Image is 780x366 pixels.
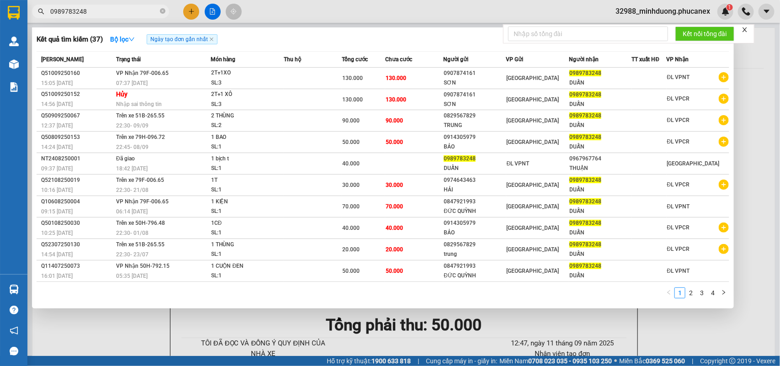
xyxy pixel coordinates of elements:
[507,160,530,167] span: ĐL VPNT
[41,144,73,150] span: 14:24 [DATE]
[507,139,559,145] span: [GEOGRAPHIC_DATA]
[116,122,149,129] span: 22:30 - 09/09
[116,134,165,140] span: Trên xe 79H-096.72
[507,268,559,274] span: [GEOGRAPHIC_DATA]
[103,32,142,47] button: Bộ lọcdown
[116,90,127,98] strong: Hủy
[8,6,20,20] img: logo-vxr
[685,287,696,298] li: 2
[719,244,729,254] span: plus-circle
[443,56,468,63] span: Người gửi
[342,225,360,231] span: 40.000
[116,198,169,205] span: VP Nhận 79F-006.65
[697,288,707,298] a: 3
[99,11,121,33] img: logo.jpg
[742,27,748,33] span: close
[211,100,280,110] div: SL: 3
[211,185,280,195] div: SL: 1
[444,142,505,152] div: BẢO
[721,290,727,295] span: right
[77,43,126,55] li: (c) 2017
[41,122,73,129] span: 12:37 [DATE]
[211,261,280,271] div: 1 CUỘN ĐEN
[41,133,113,142] div: Q50809250153
[386,225,403,231] span: 40.000
[569,121,631,130] div: DUẪN
[342,160,360,167] span: 40.000
[507,203,559,210] span: [GEOGRAPHIC_DATA]
[41,175,113,185] div: Q52108250019
[444,249,505,259] div: trung
[116,155,135,162] span: Đã giao
[110,36,135,43] strong: Bộ lọc
[719,180,729,190] span: plus-circle
[569,134,601,140] span: 0989783248
[116,241,164,248] span: Trên xe 51B-265.55
[41,154,113,164] div: NT2408250001
[211,56,236,63] span: Món hàng
[444,133,505,142] div: 0914305979
[507,75,559,81] span: [GEOGRAPHIC_DATA]
[211,175,280,186] div: 1T
[10,326,18,335] span: notification
[41,273,73,279] span: 16:01 [DATE]
[10,306,18,314] span: question-circle
[667,74,690,80] span: ĐL VPNT
[41,230,73,236] span: 10:25 [DATE]
[569,56,599,63] span: Người nhận
[9,59,19,69] img: warehouse-icon
[211,218,280,228] div: 1CĐ
[444,175,505,185] div: 0974643463
[707,287,718,298] li: 4
[569,78,631,88] div: DUẪN
[444,121,505,130] div: TRUNG
[386,96,406,103] span: 130.000
[116,70,169,76] span: VP Nhận 79F-006.65
[211,154,280,164] div: 1 bịch t
[56,13,90,56] b: Gửi khách hàng
[569,177,601,183] span: 0989783248
[569,100,631,109] div: DUẪN
[41,69,113,78] div: Q51009250160
[507,182,559,188] span: [GEOGRAPHIC_DATA]
[284,56,301,63] span: Thu hộ
[41,80,73,86] span: 15:05 [DATE]
[11,11,57,57] img: logo.jpg
[386,182,403,188] span: 30.000
[719,72,729,82] span: plus-circle
[342,182,360,188] span: 30.000
[211,133,280,143] div: 1 BAO
[211,271,280,281] div: SL: 1
[41,187,73,193] span: 10:16 [DATE]
[386,117,403,124] span: 90.000
[444,261,505,271] div: 0847921993
[667,95,690,102] span: ĐL VPCR
[686,288,696,298] a: 2
[342,268,360,274] span: 50.000
[683,29,727,39] span: Kết nối tổng đài
[719,94,729,104] span: plus-circle
[667,56,689,63] span: VP Nhận
[116,80,148,86] span: 07:37 [DATE]
[667,138,690,145] span: ĐL VPCR
[41,251,73,258] span: 14:54 [DATE]
[116,187,149,193] span: 22:30 - 21/08
[674,287,685,298] li: 1
[507,225,559,231] span: [GEOGRAPHIC_DATA]
[342,246,360,253] span: 20.000
[342,56,368,63] span: Tổng cước
[211,78,280,88] div: SL: 3
[77,35,126,42] b: [DOMAIN_NAME]
[38,8,44,15] span: search
[342,203,360,210] span: 70.000
[41,240,113,249] div: Q52307250130
[211,90,280,100] div: 2T+1 XÔ
[386,139,403,145] span: 50.000
[569,241,601,248] span: 0989783248
[667,268,690,274] span: ĐL VPNT
[507,246,559,253] span: [GEOGRAPHIC_DATA]
[211,121,280,131] div: SL: 2
[211,111,280,121] div: 2 THÙNG
[667,117,690,123] span: ĐL VPCR
[128,36,135,42] span: down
